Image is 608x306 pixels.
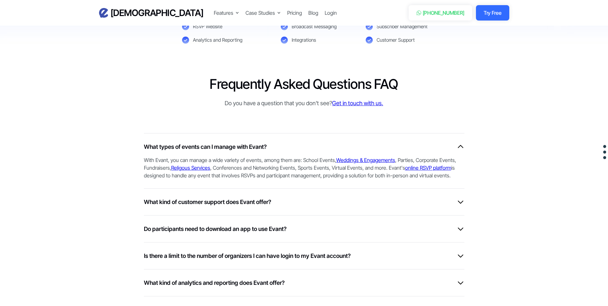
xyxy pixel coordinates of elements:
[144,251,351,260] h6: Is there a limit to the number of organizers I can have login to my Evant account?
[171,165,210,171] a: Religous Services
[423,9,465,17] div: [PHONE_NUMBER]
[99,7,204,19] a: home
[476,5,509,21] a: Try Free
[210,99,398,107] div: Do you have a question that you don't see?
[111,7,204,19] h3: [DEMOGRAPHIC_DATA]
[210,76,398,93] h2: Frequently Asked Questions FAQ
[144,151,458,179] div: With Evant, you can manage a wide variety of events, among them are: School Events, , Parties, Co...
[308,9,318,17] a: Blog
[409,5,472,21] a: [PHONE_NUMBER]
[144,278,285,287] h6: What kind of analytics and reporting does Evant offer?
[193,37,242,43] div: Analytics and Reporting
[193,23,222,30] div: RSVP Website
[214,9,233,17] div: Features
[287,9,302,17] a: Pricing
[246,9,275,17] div: Case Studies
[246,9,281,17] div: Case Studies
[292,23,337,30] div: Broadcast Messaging
[292,37,316,43] div: Integrations
[144,225,287,233] h6: Do participants need to download an app to use Evant?
[332,100,383,106] a: Get in touch with us.
[336,157,395,163] a: Weddings & Engagements
[377,37,415,43] div: Customer Support
[144,142,267,151] h6: What types of events can I manage with Evant?
[214,9,239,17] div: Features
[144,198,271,206] h6: What kind of customer support does Evant offer?
[405,165,451,171] a: online RSVP platform
[377,23,428,30] div: Subscriber Management
[325,9,337,17] a: Login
